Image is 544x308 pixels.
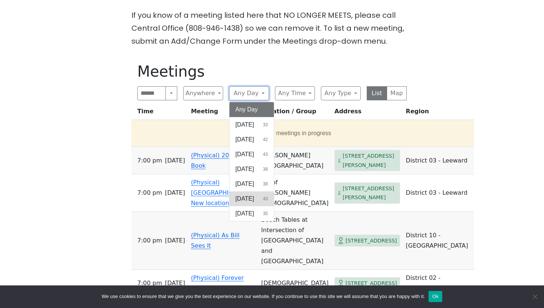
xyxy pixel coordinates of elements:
[403,147,474,174] td: District 03 - Leeward
[235,165,254,174] span: [DATE]
[102,293,425,300] span: We use cookies to ensure that we give you the best experience on our website. If you continue to ...
[275,86,315,100] button: Any Time
[229,191,274,206] button: [DATE]43 results
[137,278,162,288] span: 7:00 PM
[263,121,268,128] span: 33 results
[137,188,162,198] span: 7:00 PM
[258,147,332,174] td: [PERSON_NAME][GEOGRAPHIC_DATA]
[263,136,268,143] span: 42 results
[137,235,162,246] span: 7:00 PM
[367,86,387,100] button: List
[403,174,474,212] td: District 03 - Leeward
[403,106,474,120] th: Region
[263,166,268,173] span: 38 results
[229,102,274,221] div: Any Day
[258,270,332,297] td: [DEMOGRAPHIC_DATA]
[183,86,223,100] button: Anywhere
[403,270,474,297] td: District 02 - [GEOGRAPHIC_DATA]
[229,177,274,191] button: [DATE]38 results
[235,135,254,144] span: [DATE]
[332,106,403,120] th: Address
[403,212,474,270] td: District 10 - [GEOGRAPHIC_DATA]
[346,279,397,288] span: [STREET_ADDRESS]
[235,180,254,188] span: [DATE]
[235,209,254,218] span: [DATE]
[165,86,177,100] button: Search
[258,174,332,212] td: Joy of [PERSON_NAME][DEMOGRAPHIC_DATA]
[134,123,468,144] button: 2 meetings in progress
[137,155,162,166] span: 7:00 PM
[131,106,188,120] th: Time
[429,291,442,302] button: Ok
[343,184,397,202] span: [STREET_ADDRESS][PERSON_NAME]
[235,150,254,159] span: [DATE]
[229,102,274,117] button: Any Day
[229,86,269,100] button: Any Day
[346,236,397,245] span: [STREET_ADDRESS]
[258,106,332,120] th: Location / Group
[191,152,244,169] a: (Physical) 209 Big Book
[263,210,268,217] span: 35 results
[229,132,274,147] button: [DATE]42 results
[229,147,274,162] button: [DATE]43 results
[191,274,250,292] a: (Physical) Forever Young by the Beach
[137,86,166,100] input: Search
[165,235,185,246] span: [DATE]
[165,155,185,166] span: [DATE]
[229,162,274,177] button: [DATE]38 results
[165,188,185,198] span: [DATE]
[229,117,274,132] button: [DATE]33 results
[263,195,268,202] span: 43 results
[165,278,185,288] span: [DATE]
[235,120,254,129] span: [DATE]
[131,9,413,48] p: If you know of a meeting listed here that NO LONGER MEETS, please call Central Office (808-946-14...
[387,86,407,100] button: Map
[531,293,538,300] span: No
[343,151,397,170] span: [STREET_ADDRESS][PERSON_NAME]
[188,106,258,120] th: Meeting
[263,151,268,158] span: 43 results
[137,63,407,80] h1: Meetings
[229,206,274,221] button: [DATE]35 results
[191,232,239,249] a: (Physical) As Bill Sees It
[235,194,254,203] span: [DATE]
[263,181,268,187] span: 38 results
[321,86,361,100] button: Any Type
[258,212,332,270] td: Beach Tables at Intersection of [GEOGRAPHIC_DATA] and [GEOGRAPHIC_DATA]
[191,179,255,207] a: (Physical) [GEOGRAPHIC_DATA]- New location!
